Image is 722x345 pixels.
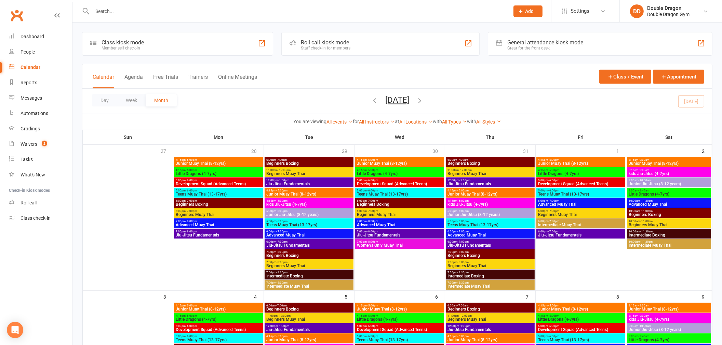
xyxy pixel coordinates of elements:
[266,254,352,258] span: Beginners Boxing
[653,70,704,84] button: Appointment
[21,200,37,205] div: Roll call
[457,271,469,274] span: - 8:30pm
[21,141,37,147] div: Waivers
[357,189,443,192] span: 5:00pm
[457,250,469,254] span: - 8:00pm
[457,230,469,233] span: - 7:00pm
[628,202,710,206] span: Advanced Muay Thai
[266,199,352,202] span: 4:15pm
[638,158,649,161] span: - 9:00am
[175,172,262,176] span: Little Dragons (4-7yrs)
[628,240,710,243] span: 10:00am
[357,240,443,243] span: 7:00pm
[357,243,443,247] span: Women's Only Muay Thai
[357,307,443,311] span: Junior Muay Thai (8-12yrs)
[548,314,559,317] span: - 5:00pm
[628,220,710,223] span: 10:00am
[640,199,653,202] span: - 11:30am
[353,119,359,124] strong: for
[9,136,72,152] a: Waivers 2
[326,119,353,125] a: All events
[647,5,690,11] div: Double Dragon
[186,304,197,307] span: - 5:00pm
[266,271,352,274] span: 7:00pm
[9,195,72,211] a: Roll call
[459,314,472,317] span: - 12:00pm
[640,240,653,243] span: - 11:30am
[548,210,559,213] span: - 7:00pm
[457,158,468,161] span: - 7:00am
[628,314,710,317] span: 8:15am
[342,145,354,156] div: 29
[538,213,624,217] span: Beginners Muay Thai
[21,172,45,177] div: What's New
[447,172,533,176] span: Beginners Muay Thai
[357,172,443,176] span: Little Dragons (4-7yrs)
[357,304,443,307] span: 4:15pm
[175,220,262,223] span: 7:00pm
[175,304,262,307] span: 4:15pm
[173,130,264,144] th: Mon
[357,192,443,196] span: Teens Muay Thai (13-17yrs)
[266,250,352,254] span: 7:00pm
[266,261,352,264] span: 7:00pm
[276,281,288,284] span: - 8:30pm
[175,158,262,161] span: 4:15pm
[276,210,288,213] span: - 6:00pm
[175,210,262,213] span: 6:00pm
[266,210,352,213] span: 5:00pm
[21,80,37,85] div: Reports
[536,130,626,144] th: Fri
[457,281,469,284] span: - 8:30pm
[175,199,262,202] span: 6:00pm
[102,46,144,51] div: Member self check-in
[276,189,288,192] span: - 5:00pm
[278,169,291,172] span: - 12:00pm
[628,158,710,161] span: 8:15am
[186,314,197,317] span: - 5:00pm
[548,158,559,161] span: - 5:00pm
[447,182,533,186] span: Jiu-Jitsu Fundamentals
[186,199,197,202] span: - 7:00pm
[276,271,288,274] span: - 8:30pm
[357,223,443,227] span: Advanced Muay Thai
[188,74,208,88] button: Trainers
[21,157,33,162] div: Tasks
[538,210,624,213] span: 6:00pm
[628,317,710,321] span: kids Jiu-Jitsu (4-7yrs)
[278,179,289,182] span: - 1:00pm
[548,169,559,172] span: - 5:00pm
[538,192,624,196] span: Teens Muay Thai (13-17yrs)
[548,189,559,192] span: - 6:00pm
[638,314,649,317] span: - 9:00am
[548,304,559,307] span: - 5:00pm
[447,307,533,311] span: Beginners Boxing
[9,152,72,167] a: Tasks
[647,11,690,17] div: Double Dragon Gym
[628,169,710,172] span: 8:15am
[447,223,533,227] span: Teens Muay Thai (13-17yrs)
[266,274,352,278] span: Intermediate Boxing
[447,230,533,233] span: 6:00pm
[9,121,72,136] a: Gradings
[628,233,710,237] span: Intermediate Boxing
[507,39,583,46] div: General attendance kiosk mode
[175,179,262,182] span: 5:00pm
[9,29,72,44] a: Dashboard
[175,230,262,233] span: 7:00pm
[447,254,533,258] span: Beginners Boxing
[538,202,624,206] span: Advanced Muay Thai
[9,167,72,183] a: What's New
[266,202,352,206] span: kids Jiu-Jitsu (4-7yrs)
[251,145,264,156] div: 28
[538,223,624,227] span: Intermediate Muay Thai
[9,211,72,226] a: Class kiosk mode
[538,169,624,172] span: 4:15pm
[628,223,710,227] span: Beginners Muay Thai
[457,304,468,307] span: - 7:00am
[538,179,624,182] span: 5:00pm
[447,317,533,321] span: Beginners Muay Thai
[266,230,352,233] span: 6:00pm
[186,210,197,213] span: - 7:00pm
[447,281,533,284] span: 7:00pm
